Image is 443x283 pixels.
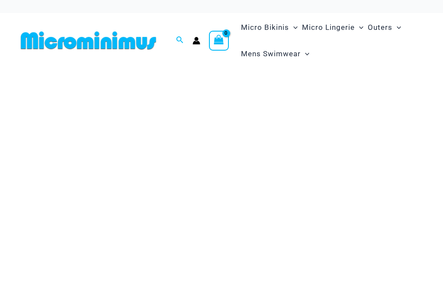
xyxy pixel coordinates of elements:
a: Mens SwimwearMenu ToggleMenu Toggle [239,41,311,67]
a: Account icon link [193,37,200,45]
span: Micro Lingerie [302,16,355,39]
a: Micro BikinisMenu ToggleMenu Toggle [239,14,300,41]
span: Menu Toggle [355,16,363,39]
nav: Site Navigation [238,13,426,68]
span: Outers [368,16,392,39]
span: Menu Toggle [289,16,298,39]
a: Micro LingerieMenu ToggleMenu Toggle [300,14,366,41]
span: Menu Toggle [392,16,401,39]
span: Micro Bikinis [241,16,289,39]
span: Mens Swimwear [241,43,301,65]
img: MM SHOP LOGO FLAT [17,31,160,50]
span: Menu Toggle [301,43,309,65]
a: Search icon link [176,35,184,46]
a: OutersMenu ToggleMenu Toggle [366,14,403,41]
a: View Shopping Cart, empty [209,31,229,51]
